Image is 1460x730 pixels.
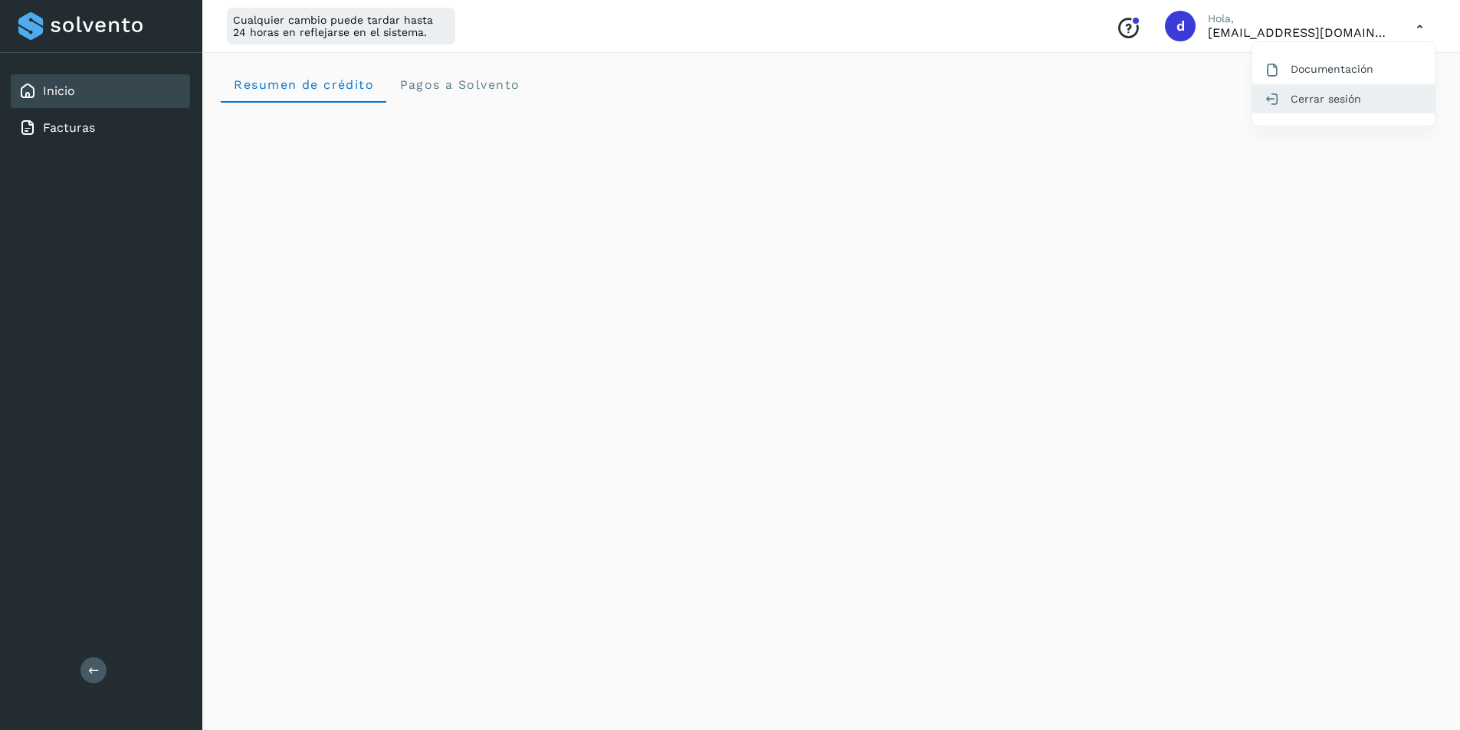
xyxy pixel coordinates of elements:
a: Inicio [43,83,75,98]
div: Cerrar sesión [1252,84,1435,113]
div: Facturas [11,111,190,145]
div: Documentación [1252,54,1435,83]
div: Inicio [11,74,190,108]
a: Facturas [43,120,95,135]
